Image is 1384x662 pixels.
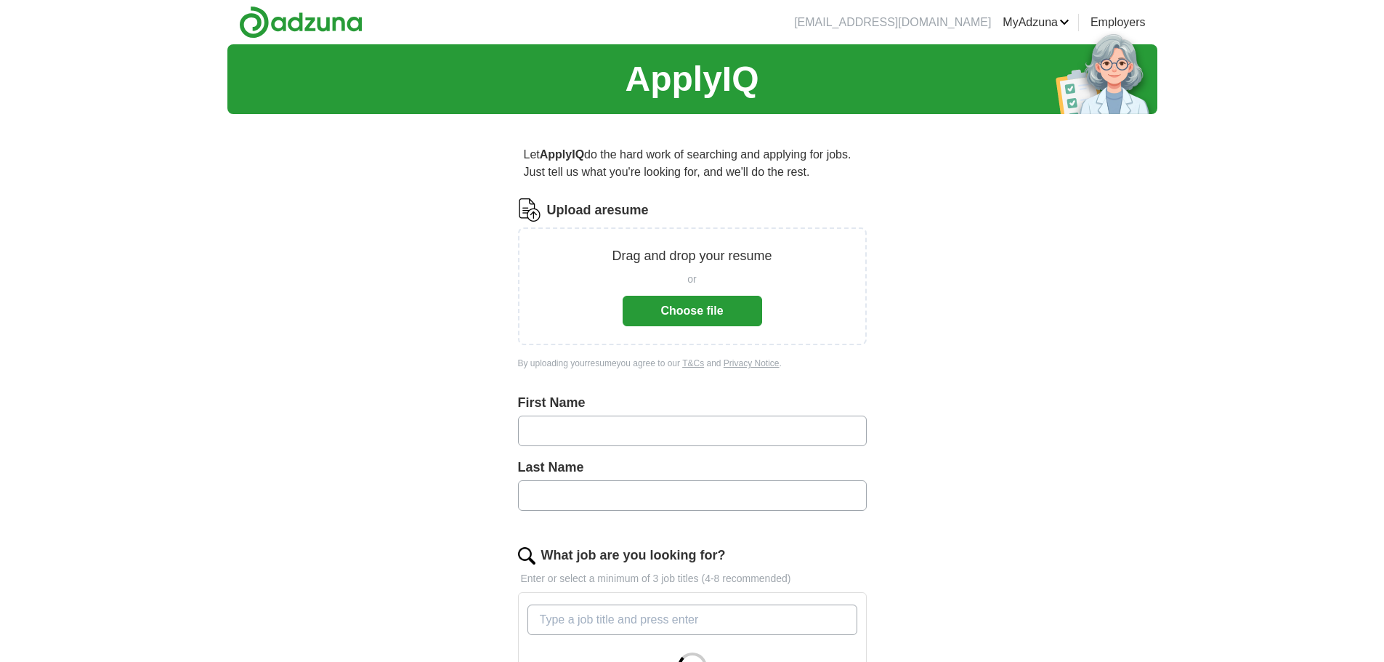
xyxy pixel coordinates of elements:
[682,358,704,368] a: T&Cs
[547,201,649,220] label: Upload a resume
[518,547,535,565] img: search.png
[239,6,363,39] img: Adzuna logo
[518,357,867,370] div: By uploading your resume you agree to our and .
[518,393,867,413] label: First Name
[687,272,696,287] span: or
[625,53,758,105] h1: ApplyIQ
[527,605,857,635] input: Type a job title and press enter
[540,148,584,161] strong: ApplyIQ
[518,198,541,222] img: CV Icon
[623,296,762,326] button: Choose file
[794,14,991,31] li: [EMAIL_ADDRESS][DOMAIN_NAME]
[724,358,780,368] a: Privacy Notice
[1090,14,1146,31] a: Employers
[518,140,867,187] p: Let do the hard work of searching and applying for jobs. Just tell us what you're looking for, an...
[1003,14,1069,31] a: MyAdzuna
[541,546,726,565] label: What job are you looking for?
[518,571,867,586] p: Enter or select a minimum of 3 job titles (4-8 recommended)
[518,458,867,477] label: Last Name
[612,246,772,266] p: Drag and drop your resume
